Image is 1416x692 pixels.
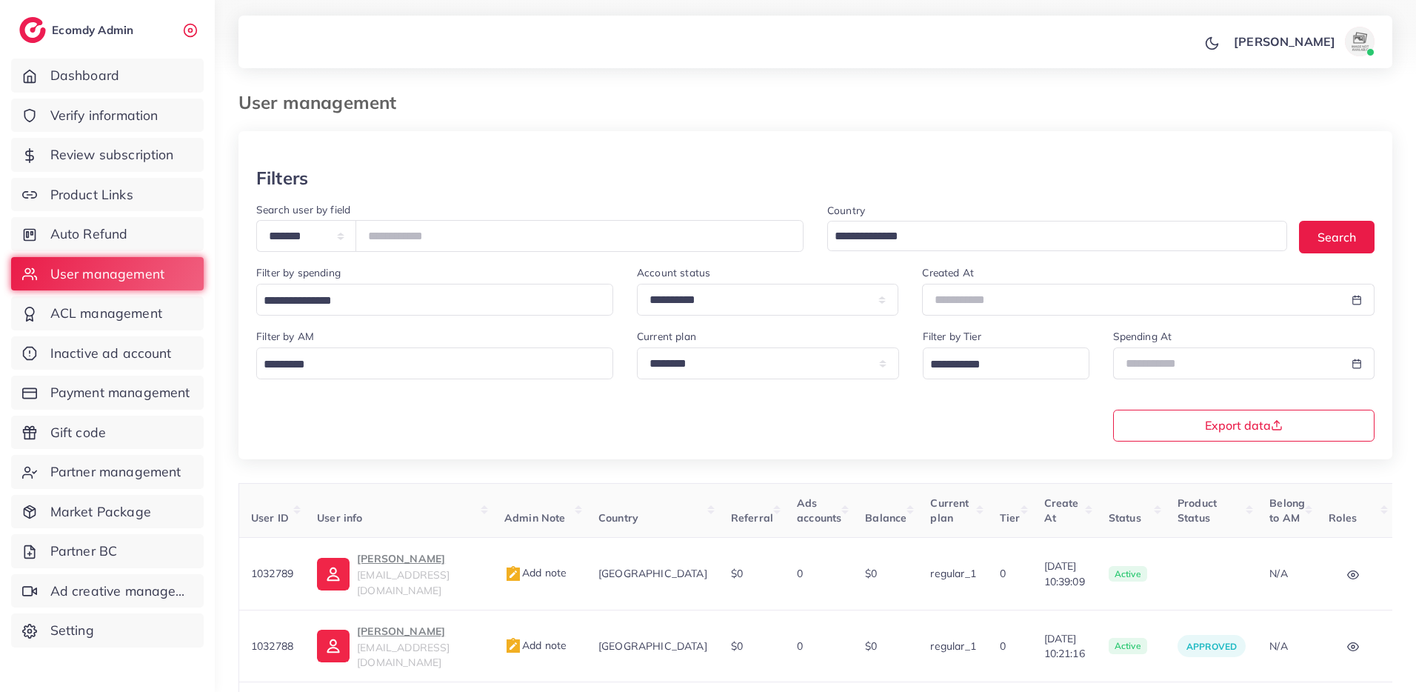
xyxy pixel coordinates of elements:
span: Export data [1205,419,1283,431]
span: Ad creative management [50,582,193,601]
span: Roles [1329,511,1357,525]
span: [EMAIL_ADDRESS][DOMAIN_NAME] [357,641,450,669]
span: Auto Refund [50,224,128,244]
span: Add note [504,566,567,579]
span: Product Status [1178,496,1217,525]
a: Auto Refund [11,217,204,251]
label: Country [827,203,865,218]
span: Partner BC [50,542,118,561]
a: User management [11,257,204,291]
input: Search for option [258,353,594,376]
span: Ads accounts [797,496,841,525]
span: Review subscription [50,145,174,164]
span: User management [50,265,164,284]
span: regular_1 [930,567,975,580]
span: 0 [797,639,803,653]
a: Setting [11,613,204,648]
a: Inactive ad account [11,336,204,370]
span: Inactive ad account [50,344,172,363]
span: 0 [1000,567,1006,580]
span: Country [598,511,638,525]
span: $0 [865,567,877,580]
span: $0 [731,567,743,580]
label: Spending At [1113,329,1172,344]
div: Search for option [256,347,613,379]
input: Search for option [829,225,1268,248]
a: ACL management [11,296,204,330]
div: Search for option [827,221,1287,251]
a: Partner management [11,455,204,489]
a: Verify information [11,99,204,133]
p: [PERSON_NAME] [357,550,481,568]
a: Market Package [11,495,204,529]
label: Account status [637,265,710,280]
a: Product Links [11,178,204,212]
span: User info [317,511,362,525]
span: active [1109,638,1147,654]
img: avatar [1345,27,1375,56]
span: Verify information [50,106,158,125]
span: $0 [865,639,877,653]
span: 0 [797,567,803,580]
span: Setting [50,621,94,640]
label: Search user by field [256,202,350,217]
a: [PERSON_NAME][EMAIL_ADDRESS][DOMAIN_NAME] [317,550,481,598]
span: [GEOGRAPHIC_DATA] [598,639,707,653]
button: Export data [1113,410,1375,442]
img: admin_note.cdd0b510.svg [504,637,522,655]
span: Add note [504,639,567,652]
span: Market Package [50,502,151,522]
p: [PERSON_NAME] [357,622,481,640]
a: [PERSON_NAME][EMAIL_ADDRESS][DOMAIN_NAME] [317,622,481,671]
img: logo [19,17,46,43]
a: Review subscription [11,138,204,172]
span: N/A [1269,639,1287,653]
span: Balance [865,511,906,525]
a: Partner BC [11,534,204,568]
input: Search for option [258,290,594,313]
span: Belong to AM [1269,496,1305,525]
span: Payment management [50,383,190,402]
a: logoEcomdy Admin [19,17,137,43]
span: 0 [1000,639,1006,653]
span: [GEOGRAPHIC_DATA] [598,567,707,580]
h3: Filters [256,167,308,189]
span: Status [1109,511,1141,525]
div: Search for option [923,347,1089,379]
label: Filter by spending [256,265,341,280]
h3: User management [238,92,408,113]
span: N/A [1269,567,1287,580]
img: ic-user-info.36bf1079.svg [317,630,350,662]
label: Created At [922,265,974,280]
span: Tier [1000,511,1021,525]
span: active [1109,566,1147,582]
a: Dashboard [11,59,204,93]
label: Current plan [637,329,696,344]
label: Filter by Tier [923,329,981,344]
input: Search for option [925,353,1070,376]
a: Gift code [11,416,204,450]
span: $0 [731,639,743,653]
span: [DATE] 10:21:16 [1044,631,1085,662]
span: 1032788 [251,639,293,653]
span: [EMAIL_ADDRESS][DOMAIN_NAME] [357,568,450,596]
span: approved [1186,641,1237,652]
a: Ad creative management [11,574,204,608]
a: [PERSON_NAME]avatar [1226,27,1380,56]
span: Gift code [50,423,106,442]
span: ACL management [50,304,162,323]
div: Search for option [256,284,613,316]
span: Current plan [930,496,969,525]
span: Partner management [50,462,181,482]
span: [DATE] 10:39:09 [1044,559,1085,589]
span: regular_1 [930,639,975,653]
img: admin_note.cdd0b510.svg [504,565,522,583]
a: Payment management [11,376,204,410]
span: Referral [731,511,773,525]
span: User ID [251,511,289,525]
img: ic-user-info.36bf1079.svg [317,558,350,590]
span: 1032789 [251,567,293,580]
span: Admin Note [504,511,566,525]
span: Product Links [50,185,133,204]
button: Search [1299,221,1375,253]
